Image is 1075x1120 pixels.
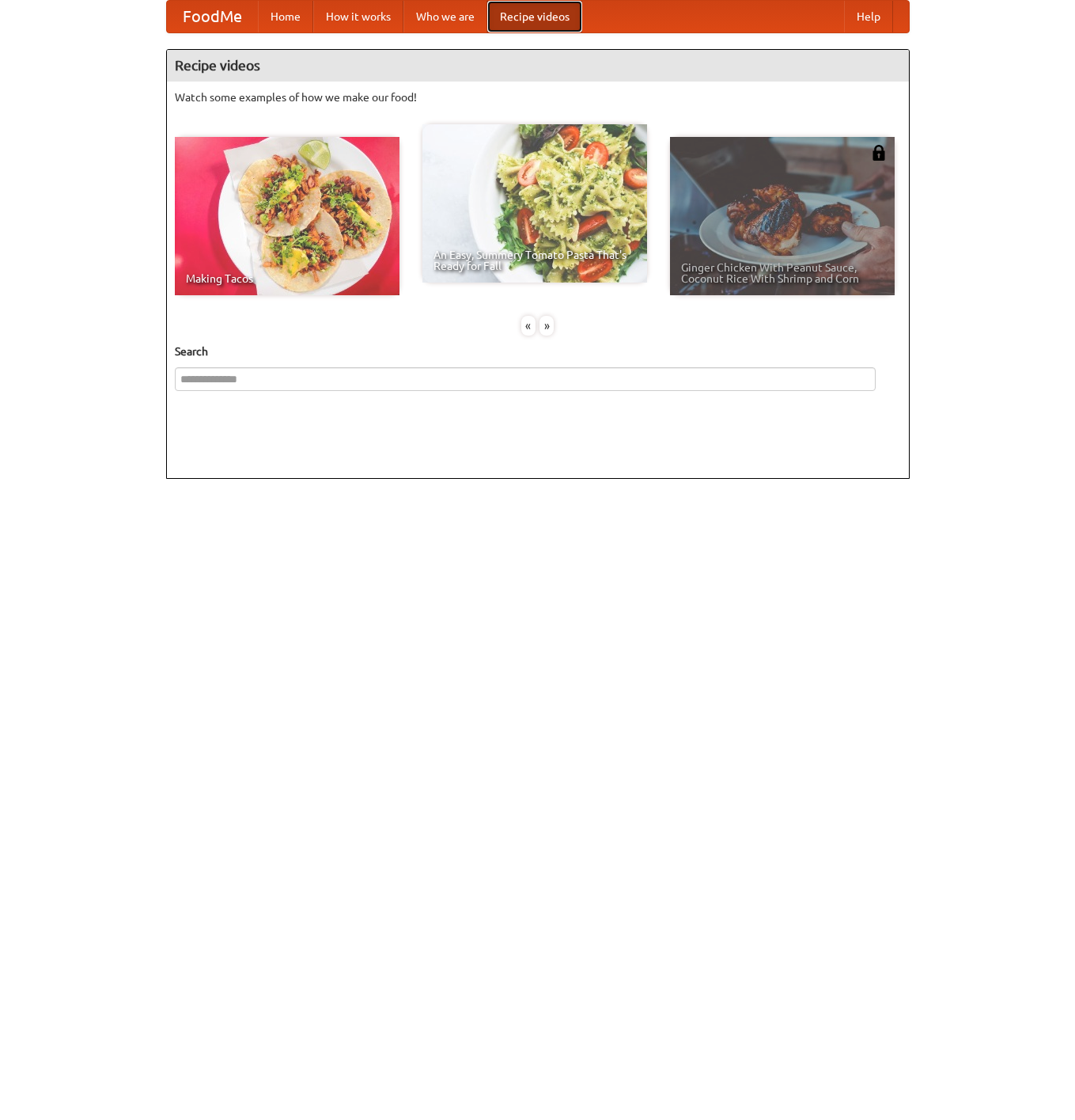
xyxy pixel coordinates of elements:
p: Watch some examples of how we make our food! [175,89,901,105]
span: An Easy, Summery Tomato Pasta That's Ready for Fall [433,249,636,271]
a: Making Tacos [175,137,399,295]
div: » [539,316,554,336]
h4: Recipe videos [167,50,909,82]
a: Who we are [403,1,487,32]
span: Making Tacos [186,273,388,284]
a: FoodMe [167,1,258,32]
a: How it works [313,1,403,32]
a: Recipe videos [487,1,582,32]
a: An Easy, Summery Tomato Pasta That's Ready for Fall [422,124,647,283]
img: 483408.png [871,145,887,161]
div: « [521,316,536,336]
h5: Search [175,344,901,359]
a: Home [258,1,313,32]
a: Help [844,1,893,32]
